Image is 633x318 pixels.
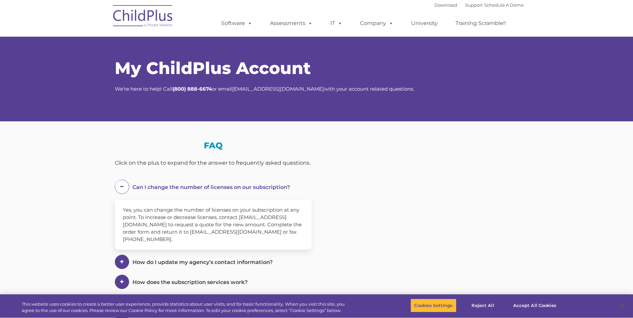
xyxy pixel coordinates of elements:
button: Cookies Settings [410,299,456,313]
a: Training Scramble!! [449,17,513,30]
strong: 800) 888-6674 [174,86,212,92]
span: How does the subscription services work? [132,279,248,285]
div: Click on the plus to expand for the answer to frequently asked questions. [115,158,312,168]
h3: FAQ [115,141,312,150]
a: Assessments [263,17,319,30]
span: My ChildPlus Account [115,58,311,78]
a: IT [324,17,349,30]
button: Close [615,298,630,313]
img: ChildPlus by Procare Solutions [110,0,177,34]
a: University [404,17,444,30]
a: Download [434,2,457,8]
div: Yes, you can change the number of licenses on your subscription at any point. To increase or decr... [115,200,312,250]
a: Schedule A Demo [484,2,524,8]
a: Software [215,17,259,30]
span: Can I change the number of licenses on our subscription? [132,184,290,190]
button: Reject All [462,299,504,313]
a: Support [465,2,483,8]
div: This website uses cookies to create a better user experience, provide statistics about user visit... [22,301,348,314]
font: | [434,2,524,8]
span: We’re here to help! Call or email with your account related questions. [115,86,414,92]
button: Accept All Cookies [510,299,560,313]
span: How do I update my agency’s contact information? [132,259,273,265]
a: Company [353,17,400,30]
a: [EMAIL_ADDRESS][DOMAIN_NAME] [232,86,324,92]
strong: ( [173,86,174,92]
iframe: Form 0 [322,133,519,183]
